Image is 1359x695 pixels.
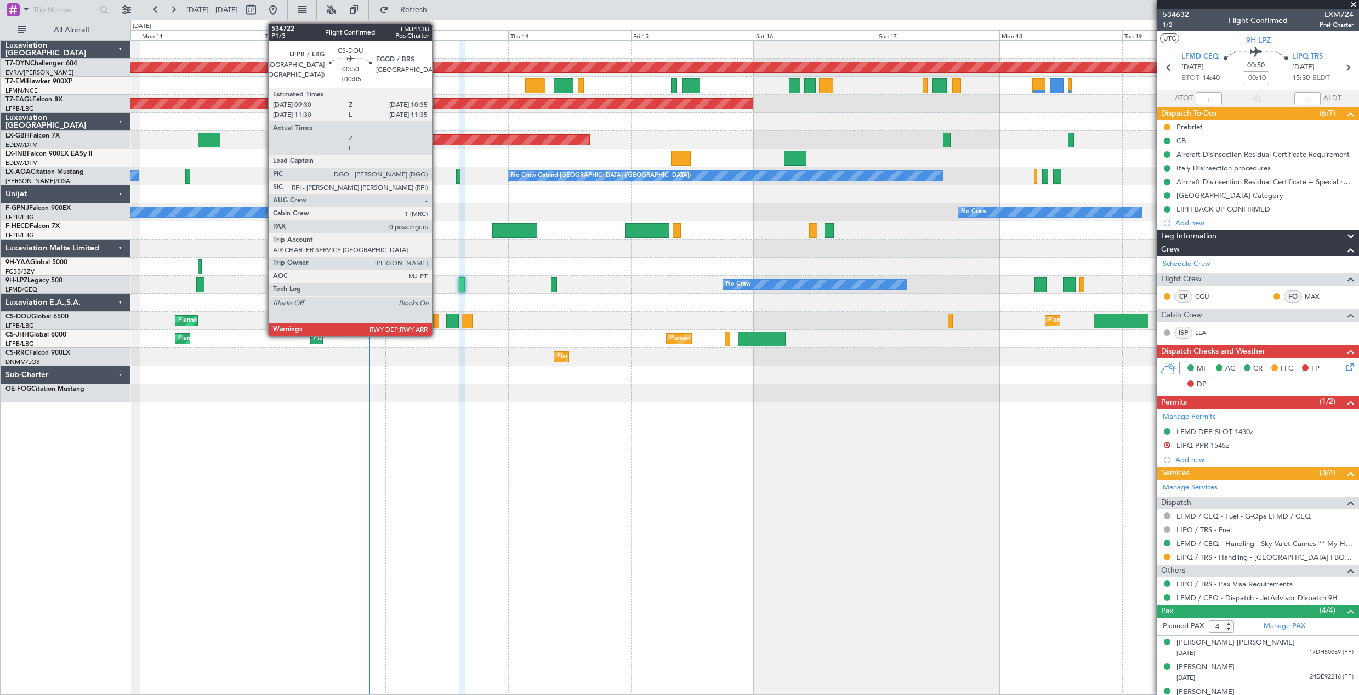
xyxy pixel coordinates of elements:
[631,30,754,40] div: Fri 15
[1176,511,1311,521] a: LFMD / CEQ - Fuel - G-Ops LFMD / CEQ
[5,60,77,67] a: T7-DYNChallenger 604
[669,331,842,347] div: Planned Maint [GEOGRAPHIC_DATA] ([GEOGRAPHIC_DATA])
[5,277,62,284] a: 9H-LPZLegacy 500
[1292,62,1315,73] span: [DATE]
[1320,467,1335,478] span: (3/4)
[5,277,27,284] span: 9H-LPZ
[1264,621,1305,632] a: Manage PAX
[133,22,151,31] div: [DATE]
[1176,177,1354,186] div: Aircraft Disinsection Residual Certificate + Special request
[1048,312,1221,329] div: Planned Maint [GEOGRAPHIC_DATA] ([GEOGRAPHIC_DATA])
[1176,427,1253,436] div: LFMD DEP SLOT 1430z
[1197,379,1207,390] span: DP
[1163,259,1210,270] a: Schedule Crew
[5,78,27,85] span: T7-EMI
[5,169,84,175] a: LX-AOACitation Mustang
[5,151,92,157] a: LX-INBFalcon 900EX EASy II
[1176,191,1283,200] div: [GEOGRAPHIC_DATA] Category
[1163,20,1189,30] span: 1/2
[29,26,116,34] span: All Aircraft
[1229,15,1288,26] div: Flight Confirmed
[5,332,29,338] span: CS-JHH
[1161,396,1187,409] span: Permits
[1161,467,1190,480] span: Services
[5,286,37,294] a: LFMD/CEQ
[1284,290,1302,303] div: FO
[5,177,70,185] a: [PERSON_NAME]/QSA
[1175,218,1354,227] div: Add new
[5,314,31,320] span: CS-DOU
[1161,243,1180,256] span: Crew
[178,312,351,329] div: Planned Maint [GEOGRAPHIC_DATA] ([GEOGRAPHIC_DATA])
[5,96,32,103] span: T7-EAGL
[1176,150,1350,159] div: Aircraft Disinsection Residual Certificate Requirement
[1176,136,1186,145] div: CB
[1181,52,1219,62] span: LFMD CEQ
[1253,363,1263,374] span: CR
[301,132,423,148] div: Planned Maint Nice ([GEOGRAPHIC_DATA])
[1176,552,1354,562] a: LIPQ / TRS - Handling - [GEOGRAPHIC_DATA] FBO LIPQ / TRS
[1176,649,1195,657] span: [DATE]
[314,331,486,347] div: Planned Maint [GEOGRAPHIC_DATA] ([GEOGRAPHIC_DATA])
[1246,35,1271,46] span: 9H-LPZ
[1163,9,1189,20] span: 534632
[5,151,27,157] span: LX-INB
[5,205,71,212] a: F-GPNJFalcon 900EX
[5,96,62,103] a: T7-EAGLFalcon 8X
[511,168,691,184] div: No Crew Ostend-[GEOGRAPHIC_DATA] ([GEOGRAPHIC_DATA])
[1310,673,1354,682] span: 24DE92216 (PP)
[1320,396,1335,407] span: (1/2)
[1196,92,1222,105] input: --:--
[726,276,751,293] div: No Crew
[1195,292,1220,301] a: CGU
[178,331,351,347] div: Planned Maint [GEOGRAPHIC_DATA] ([GEOGRAPHIC_DATA])
[1163,482,1218,493] a: Manage Services
[5,133,60,139] a: LX-GBHFalcon 7X
[1160,33,1179,43] button: UTC
[385,30,508,40] div: Wed 13
[1161,565,1185,577] span: Others
[1164,442,1170,448] button: D
[5,386,31,392] span: OE-FOG
[1174,327,1192,339] div: ISP
[5,205,29,212] span: F-GPNJ
[1197,363,1207,374] span: MF
[754,30,877,40] div: Sat 16
[1122,30,1245,40] div: Tue 19
[1176,637,1295,648] div: [PERSON_NAME] [PERSON_NAME]
[5,223,60,230] a: F-HECDFalcon 7X
[508,30,631,40] div: Thu 14
[1281,363,1293,374] span: FFC
[1181,73,1199,84] span: ETOT
[1320,107,1335,119] span: (6/7)
[1161,107,1216,120] span: Dispatch To-Dos
[1176,674,1195,682] span: [DATE]
[5,350,70,356] a: CS-RRCFalcon 900LX
[5,386,84,392] a: OE-FOGCitation Mustang
[1176,662,1235,673] div: [PERSON_NAME]
[1312,73,1330,84] span: ELDT
[5,133,30,139] span: LX-GBH
[5,60,30,67] span: T7-DYN
[5,87,38,95] a: LFMN/NCE
[1176,593,1338,602] a: LFMD / CEQ - Dispatch - JetAdvisor Dispatch 9H
[1175,455,1354,464] div: Add new
[5,267,35,276] a: FCBB/BZV
[1320,605,1335,616] span: (4/4)
[1161,309,1202,322] span: Cabin Crew
[1161,605,1173,618] span: Pax
[1161,497,1191,509] span: Dispatch
[1176,539,1354,548] a: LFMD / CEQ - Handling - Sky Valet Cannes ** My Handling**LFMD / CEQ
[5,314,69,320] a: CS-DOUGlobal 6500
[1247,60,1265,71] span: 00:50
[1311,363,1320,374] span: FP
[5,141,38,149] a: EDLW/DTM
[5,358,39,366] a: DNMM/LOS
[5,105,34,113] a: LFPB/LBG
[1176,525,1232,534] a: LIPQ / TRS - Fuel
[186,5,238,15] span: [DATE] - [DATE]
[374,1,440,19] button: Refresh
[5,69,73,77] a: EVRA/[PERSON_NAME]
[999,30,1122,40] div: Mon 18
[1161,230,1216,243] span: Leg Information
